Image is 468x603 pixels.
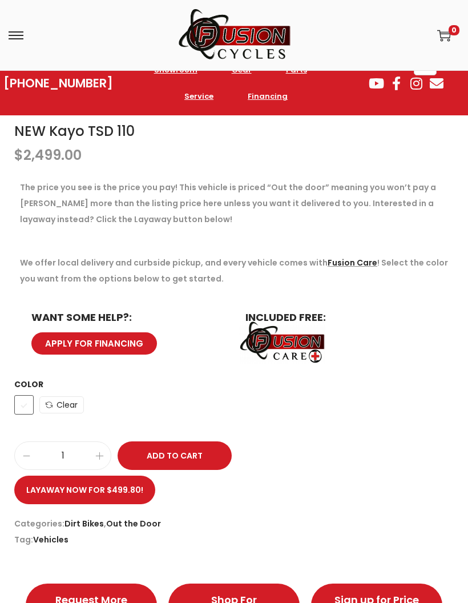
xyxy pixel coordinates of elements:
[117,57,350,110] nav: Menu
[437,29,451,42] a: 0
[118,441,232,470] button: Add to Cart
[328,257,377,268] a: Fusion Care
[14,379,43,390] label: Color
[236,83,299,110] a: Financing
[14,516,454,532] span: Categories: ,
[245,312,437,323] h6: INCLUDED FREE:
[39,396,84,413] a: Clear
[20,255,448,287] p: We offer local delivery and curbside pickup, and every vehicle comes with ! Select the color you ...
[173,83,225,110] a: Service
[33,534,68,545] a: Vehicles
[45,339,143,348] span: APPLY FOR FINANCING
[64,518,104,529] a: Dirt Bikes
[106,518,161,529] a: Out the Door
[31,332,157,355] a: APPLY FOR FINANCING
[15,448,111,464] input: Product quantity
[14,476,155,504] a: Layaway now for $499.80!
[14,146,82,164] bdi: 2,499.00
[3,75,113,91] a: [PHONE_NUMBER]
[177,9,291,62] img: Woostify mobile logo
[14,146,23,164] span: $
[14,532,454,548] span: Tag:
[20,179,448,227] p: The price you see is the price you pay! This vehicle is priced “Out the door” meaning you won’t p...
[31,312,223,323] h6: WANT SOME HELP?:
